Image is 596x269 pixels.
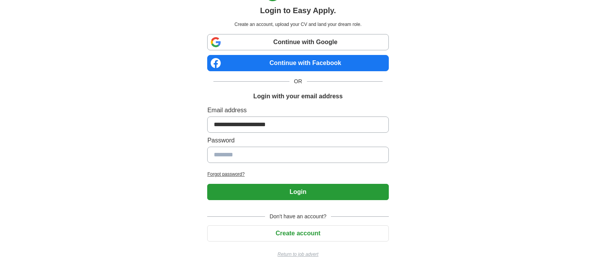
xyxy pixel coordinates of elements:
button: Login [207,184,388,200]
a: Continue with Google [207,34,388,50]
span: OR [289,77,307,86]
label: Password [207,136,388,145]
h1: Login to Easy Apply. [260,5,336,16]
label: Email address [207,106,388,115]
a: Forgot password? [207,171,388,178]
span: Don't have an account? [265,212,331,221]
a: Continue with Facebook [207,55,388,71]
p: Create an account, upload your CV and land your dream role. [209,21,387,28]
h1: Login with your email address [253,92,343,101]
a: Return to job advert [207,251,388,258]
a: Create account [207,230,388,236]
button: Create account [207,225,388,242]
